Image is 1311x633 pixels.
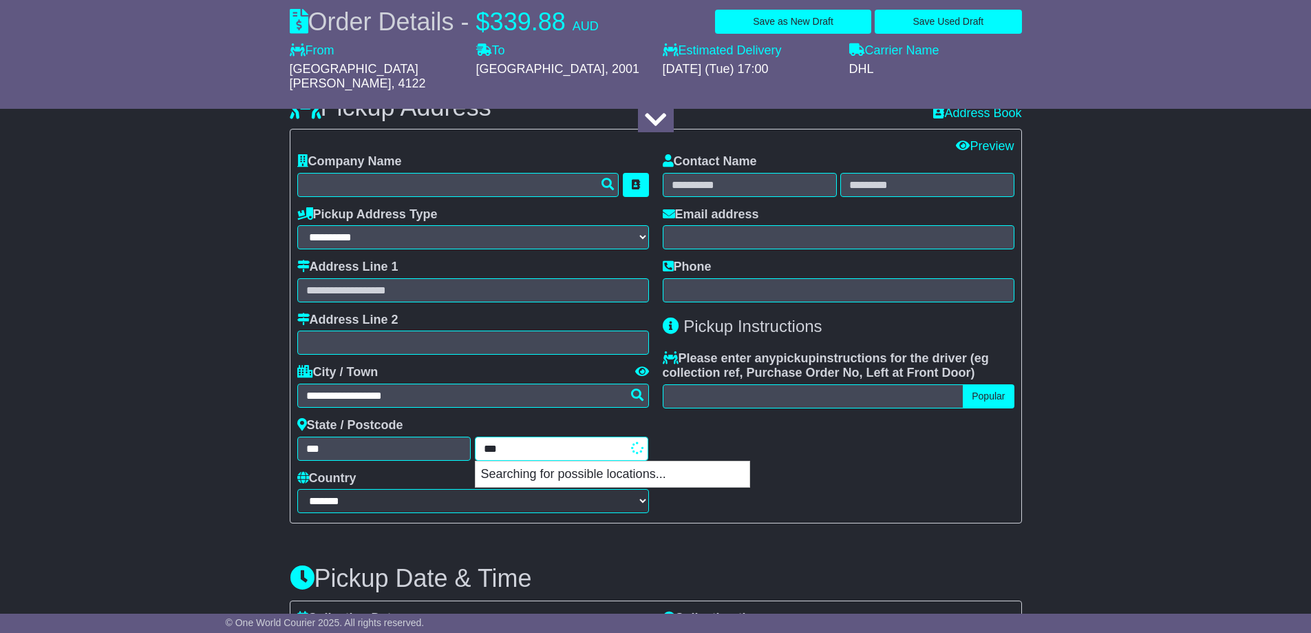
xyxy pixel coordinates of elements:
label: Collection Date [297,611,398,626]
p: Searching for possible locations... [476,461,749,488]
label: Phone [663,260,712,275]
span: AUD [573,19,599,33]
a: Preview [956,139,1014,153]
span: Pickup Instructions [683,317,822,335]
label: To [476,43,505,59]
label: Country [297,471,356,486]
label: Address Line 2 [297,313,398,328]
button: Popular [963,384,1014,408]
button: Save Used Draft [875,10,1021,34]
span: pickup [776,351,816,365]
label: From [290,43,334,59]
span: $ [476,8,490,36]
span: [GEOGRAPHIC_DATA] [476,62,605,76]
span: © One World Courier 2025. All rights reserved. [226,617,425,628]
label: Company Name [297,154,402,169]
a: Address Book [933,106,1021,121]
label: City / Town [297,365,379,380]
span: eg collection ref, Purchase Order No, Left at Front Door [663,351,989,380]
label: Pickup Address Type [297,207,438,222]
label: Email address [663,207,759,222]
span: 339.88 [490,8,566,36]
label: Contact Name [663,154,757,169]
div: DHL [849,62,1022,77]
div: [DATE] (Tue) 17:00 [663,62,835,77]
span: , 2001 [605,62,639,76]
label: Carrier Name [849,43,939,59]
label: Address Line 1 [297,260,398,275]
div: Order Details - [290,7,599,37]
span: , 4122 [392,76,426,90]
button: Save as New Draft [715,10,871,34]
label: Estimated Delivery [663,43,835,59]
span: [GEOGRAPHIC_DATA][PERSON_NAME] [290,62,418,91]
label: State / Postcode [297,418,403,433]
h3: Pickup Date & Time [290,565,1022,592]
label: Please enter any instructions for the driver ( ) [663,351,1014,381]
label: Collection time [663,611,764,626]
